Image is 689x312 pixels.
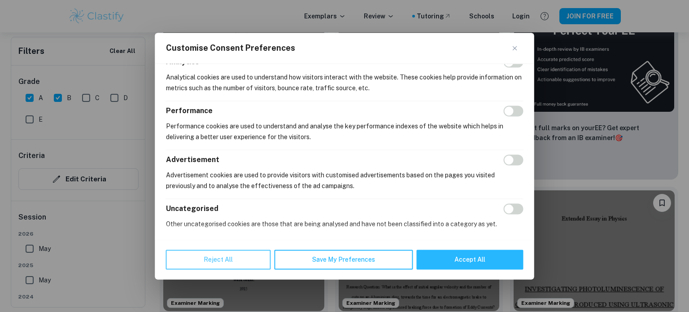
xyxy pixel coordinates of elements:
span: Customise Consent Preferences [166,43,295,53]
button: Advertisement [166,154,219,165]
img: Close [513,46,517,50]
button: Uncategorised [166,203,218,214]
button: Analytics [166,57,199,67]
p: Advertisement cookies are used to provide visitors with customised advertisements based on the pa... [166,170,523,191]
input: Enable Uncategorised [504,203,523,214]
input: Enable Advertisement [504,154,523,165]
input: Enable Analytics [504,57,523,67]
button: Accept All [417,250,523,269]
button: Performance [166,105,213,116]
p: Other uncategorised cookies are those that are being analysed and have not been classified into a... [166,219,523,229]
div: Customise Consent Preferences [155,33,534,279]
p: Performance cookies are used to understand and analyse the key performance indexes of the website... [166,121,523,142]
button: Reject All [166,250,271,269]
p: Analytical cookies are used to understand how visitors interact with the website. These cookies h... [166,72,523,93]
button: Save My Preferences [275,250,413,269]
button: Close [513,43,523,53]
input: Enable Performance [504,105,523,116]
